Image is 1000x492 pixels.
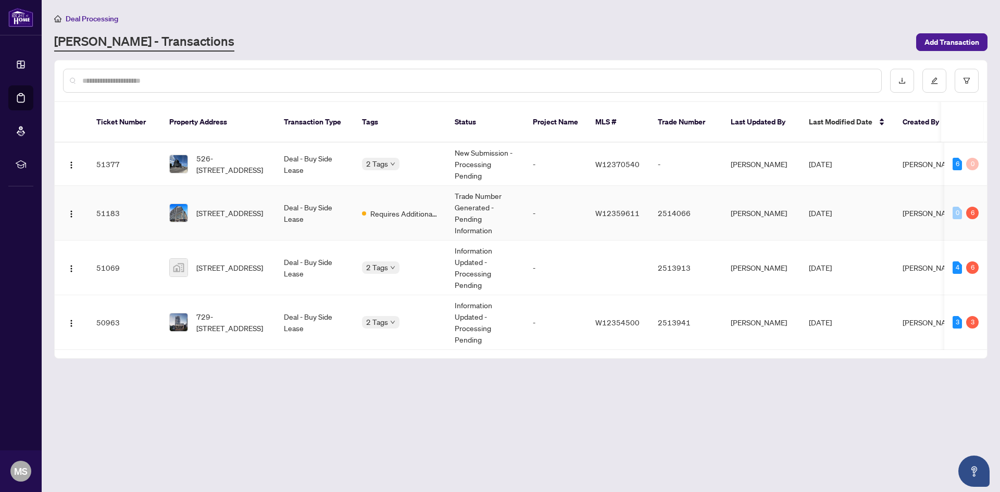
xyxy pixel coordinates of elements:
[524,241,587,295] td: -
[722,295,801,350] td: [PERSON_NAME]
[276,241,354,295] td: Deal - Buy Side Lease
[390,265,395,270] span: down
[966,316,979,329] div: 3
[903,159,959,169] span: [PERSON_NAME]
[67,264,76,273] img: Logo
[63,259,80,276] button: Logo
[8,8,33,27] img: logo
[922,69,946,93] button: edit
[446,186,524,241] td: Trade Number Generated - Pending Information
[88,295,161,350] td: 50963
[903,263,959,272] span: [PERSON_NAME]
[54,15,61,22] span: home
[63,205,80,221] button: Logo
[966,261,979,274] div: 6
[276,186,354,241] td: Deal - Buy Side Lease
[649,241,722,295] td: 2513913
[354,102,446,143] th: Tags
[722,102,801,143] th: Last Updated By
[595,159,640,169] span: W12370540
[524,295,587,350] td: -
[366,261,388,273] span: 2 Tags
[524,143,587,186] td: -
[722,241,801,295] td: [PERSON_NAME]
[649,102,722,143] th: Trade Number
[722,143,801,186] td: [PERSON_NAME]
[898,77,906,84] span: download
[390,320,395,325] span: down
[446,143,524,186] td: New Submission - Processing Pending
[722,186,801,241] td: [PERSON_NAME]
[953,261,962,274] div: 4
[276,102,354,143] th: Transaction Type
[801,102,894,143] th: Last Modified Date
[67,210,76,218] img: Logo
[446,295,524,350] td: Information Updated - Processing Pending
[170,155,187,173] img: thumbnail-img
[390,161,395,167] span: down
[446,241,524,295] td: Information Updated - Processing Pending
[595,318,640,327] span: W12354500
[524,186,587,241] td: -
[196,262,263,273] span: [STREET_ADDRESS]
[890,69,914,93] button: download
[88,186,161,241] td: 51183
[196,207,263,219] span: [STREET_ADDRESS]
[595,208,640,218] span: W12359611
[963,77,970,84] span: filter
[809,263,832,272] span: [DATE]
[966,207,979,219] div: 6
[894,102,957,143] th: Created By
[88,241,161,295] td: 51069
[276,295,354,350] td: Deal - Buy Side Lease
[953,207,962,219] div: 0
[170,313,187,331] img: thumbnail-img
[966,158,979,170] div: 0
[903,208,959,218] span: [PERSON_NAME]
[649,295,722,350] td: 2513941
[809,208,832,218] span: [DATE]
[170,259,187,276] img: thumbnail-img
[366,158,388,170] span: 2 Tags
[366,316,388,328] span: 2 Tags
[924,34,979,51] span: Add Transaction
[958,456,990,487] button: Open asap
[63,314,80,331] button: Logo
[63,156,80,172] button: Logo
[196,311,267,334] span: 729-[STREET_ADDRESS]
[14,464,28,478] span: MS
[916,33,988,51] button: Add Transaction
[370,208,438,219] span: Requires Additional Docs
[809,159,832,169] span: [DATE]
[524,102,587,143] th: Project Name
[931,77,938,84] span: edit
[161,102,276,143] th: Property Address
[88,102,161,143] th: Ticket Number
[809,116,872,128] span: Last Modified Date
[955,69,979,93] button: filter
[170,204,187,222] img: thumbnail-img
[953,316,962,329] div: 3
[446,102,524,143] th: Status
[88,143,161,186] td: 51377
[196,153,267,175] span: 526-[STREET_ADDRESS]
[903,318,959,327] span: [PERSON_NAME]
[276,143,354,186] td: Deal - Buy Side Lease
[67,161,76,169] img: Logo
[953,158,962,170] div: 6
[649,186,722,241] td: 2514066
[809,318,832,327] span: [DATE]
[54,33,234,52] a: [PERSON_NAME] - Transactions
[67,319,76,327] img: Logo
[649,143,722,186] td: -
[587,102,649,143] th: MLS #
[66,14,118,23] span: Deal Processing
